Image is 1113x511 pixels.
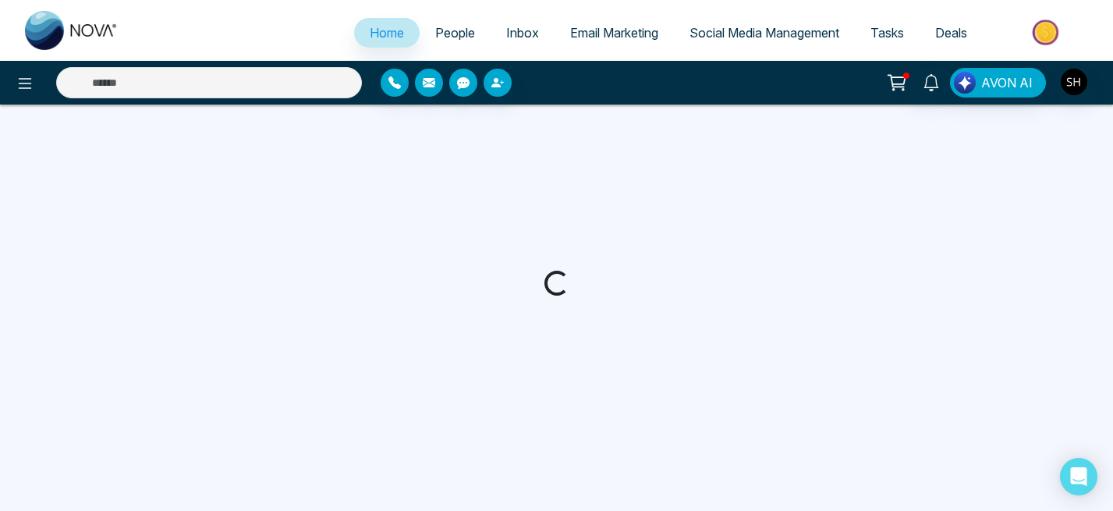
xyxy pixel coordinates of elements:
[354,18,420,48] a: Home
[935,25,967,41] span: Deals
[25,11,119,50] img: Nova CRM Logo
[991,15,1104,50] img: Market-place.gif
[420,18,491,48] a: People
[435,25,475,41] span: People
[506,25,539,41] span: Inbox
[491,18,555,48] a: Inbox
[689,25,839,41] span: Social Media Management
[950,68,1046,98] button: AVON AI
[570,25,658,41] span: Email Marketing
[954,72,976,94] img: Lead Flow
[370,25,404,41] span: Home
[920,18,983,48] a: Deals
[855,18,920,48] a: Tasks
[1060,458,1097,495] div: Open Intercom Messenger
[674,18,855,48] a: Social Media Management
[1061,69,1087,95] img: User Avatar
[870,25,904,41] span: Tasks
[981,73,1033,92] span: AVON AI
[555,18,674,48] a: Email Marketing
